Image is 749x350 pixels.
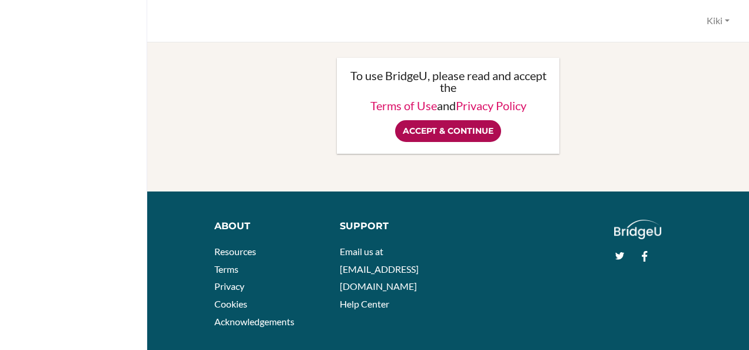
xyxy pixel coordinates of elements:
[395,120,501,142] input: Accept & Continue
[214,316,294,327] a: Acknowledgements
[456,98,526,113] a: Privacy Policy
[340,298,389,309] a: Help Center
[214,220,323,233] div: About
[340,220,440,233] div: Support
[701,10,735,32] button: Kiki
[214,246,256,257] a: Resources
[340,246,419,292] a: Email us at [EMAIL_ADDRESS][DOMAIN_NAME]
[349,100,548,111] p: and
[614,220,662,239] img: logo_white@2x-f4f0deed5e89b7ecb1c2cc34c3e3d731f90f0f143d5ea2071677605dd97b5244.png
[214,263,238,275] a: Terms
[214,298,247,309] a: Cookies
[370,98,437,113] a: Terms of Use
[349,70,548,93] p: To use BridgeU, please read and accept the
[214,280,244,292] a: Privacy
